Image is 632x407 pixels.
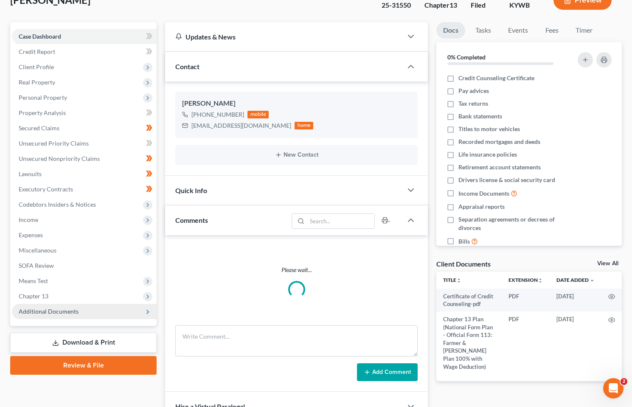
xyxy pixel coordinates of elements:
[469,22,498,39] a: Tasks
[508,277,543,283] a: Extensionunfold_more
[175,32,392,41] div: Updates & News
[175,266,418,274] p: Please wait...
[436,22,465,39] a: Docs
[19,63,54,70] span: Client Profile
[19,140,89,147] span: Unsecured Priority Claims
[19,124,59,132] span: Secured Claims
[443,277,461,283] a: Titleunfold_more
[307,214,375,228] input: Search...
[501,22,535,39] a: Events
[19,79,55,86] span: Real Property
[19,48,55,55] span: Credit Report
[458,189,509,198] span: Income Documents
[569,22,599,39] a: Timer
[357,363,418,381] button: Add Comment
[458,112,502,121] span: Bank statements
[175,62,199,70] span: Contact
[182,98,411,109] div: [PERSON_NAME]
[12,44,157,59] a: Credit Report
[382,0,411,10] div: 25-31550
[247,111,269,118] div: mobile
[19,185,73,193] span: Executory Contracts
[458,99,488,108] span: Tax returns
[502,289,550,312] td: PDF
[12,105,157,121] a: Property Analysis
[12,136,157,151] a: Unsecured Priority Claims
[458,202,505,211] span: Appraisal reports
[19,292,48,300] span: Chapter 13
[19,216,38,223] span: Income
[19,262,54,269] span: SOFA Review
[458,125,520,133] span: Titles to motor vehicles
[436,312,502,374] td: Chapter 13 Plan (National Form Plan - Official Form 113: Farmer & [PERSON_NAME] Plan 100% with Wa...
[191,110,244,119] div: [PHONE_NUMBER]
[458,138,540,146] span: Recorded mortgages and deeds
[458,163,541,171] span: Retirement account statements
[19,277,48,284] span: Means Test
[556,277,595,283] a: Date Added expand_more
[550,312,601,374] td: [DATE]
[538,278,543,283] i: unfold_more
[12,121,157,136] a: Secured Claims
[12,29,157,44] a: Case Dashboard
[590,278,595,283] i: expand_more
[10,333,157,353] a: Download & Print
[12,166,157,182] a: Lawsuits
[550,289,601,312] td: [DATE]
[19,231,43,239] span: Expenses
[19,308,79,315] span: Additional Documents
[458,87,489,95] span: Pay advices
[12,182,157,197] a: Executory Contracts
[458,74,534,82] span: Credit Counseling Certificate
[458,150,517,159] span: Life insurance policies
[424,0,457,10] div: Chapter
[175,186,207,194] span: Quick Info
[175,216,208,224] span: Comments
[458,215,568,232] span: Separation agreements or decrees of divorces
[19,170,42,177] span: Lawsuits
[621,378,627,385] span: 2
[597,261,618,267] a: View All
[538,22,565,39] a: Fees
[19,155,100,162] span: Unsecured Nonpriority Claims
[191,121,291,130] div: [EMAIL_ADDRESS][DOMAIN_NAME]
[19,33,61,40] span: Case Dashboard
[182,152,411,158] button: New Contact
[509,0,540,10] div: KYWB
[449,1,457,9] span: 13
[458,176,555,184] span: Drivers license & social security card
[436,259,491,268] div: Client Documents
[471,0,496,10] div: Filed
[458,237,470,246] span: Bills
[19,109,66,116] span: Property Analysis
[19,94,67,101] span: Personal Property
[12,151,157,166] a: Unsecured Nonpriority Claims
[502,312,550,374] td: PDF
[19,201,96,208] span: Codebtors Insiders & Notices
[10,356,157,375] a: Review & File
[447,53,486,61] strong: 0% Completed
[603,378,624,399] iframe: Intercom live chat
[19,247,56,254] span: Miscellaneous
[436,289,502,312] td: Certificate of Credit Counseling-pdf
[12,258,157,273] a: SOFA Review
[456,278,461,283] i: unfold_more
[295,122,313,129] div: home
